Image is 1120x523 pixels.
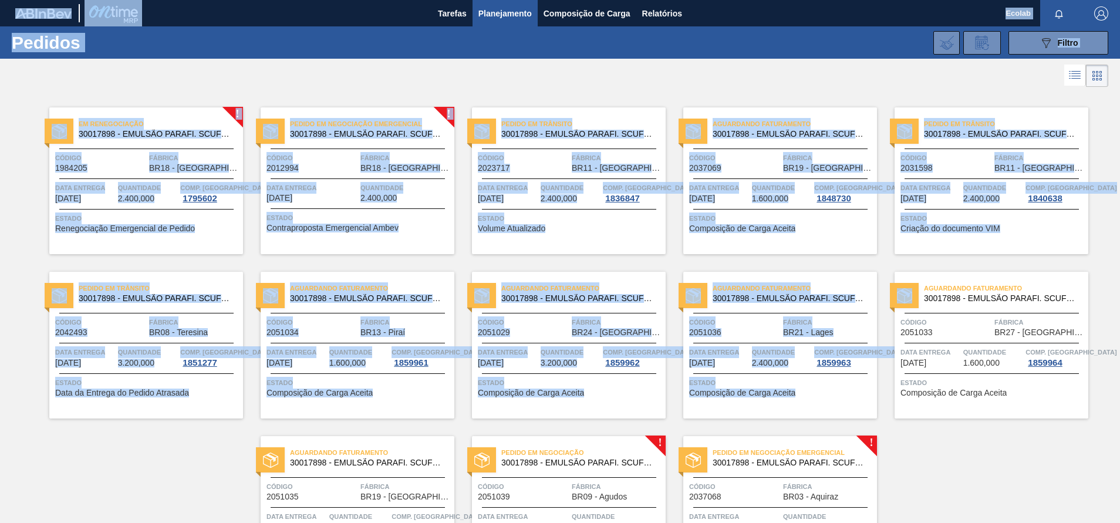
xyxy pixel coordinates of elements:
[1025,182,1116,194] span: Comp. Carga
[478,481,569,492] span: Código
[118,194,154,203] span: 2.400,000
[478,328,510,337] span: 2051029
[501,118,666,130] span: Pedido em Trânsito
[118,346,178,358] span: Quantidade
[454,107,666,254] a: estadoPedido em Trânsito30017898 - EMULSÃO PARAFI. SCUFEX CONCEN. ECOLABCódigo2023717FábricaBR11 ...
[713,294,868,303] span: 30017898 - EMULSAO PARAFI. SCUFEX CONCEN. ECOLAB
[713,447,877,458] span: Pedido em Negociação Emergencial
[478,511,569,522] span: Data Entrega
[900,152,991,164] span: Código
[572,316,663,328] span: Fábrica
[1064,65,1086,87] div: Visão em Lista
[55,328,87,337] span: 2042493
[266,212,451,224] span: Status
[752,182,812,194] span: Quantidade
[900,164,933,173] span: 2031598
[478,316,569,328] span: Código
[360,481,451,492] span: Fábrica
[290,118,454,130] span: Pedido em Negociação Emergencial
[438,6,467,21] span: Tarefas
[541,346,601,358] span: Quantidade
[814,182,874,203] a: Comp. [GEOGRAPHIC_DATA]1848730
[689,224,795,233] span: Composição de Carga Aceita
[783,492,838,501] span: BR03 - Aquiraz
[783,164,874,173] span: BR19 - Nova Rio
[290,294,445,303] span: 30017898 - EMULSAO PARAFI. SCUFEX CONCEN. ECOLAB
[900,316,991,328] span: Código
[266,194,292,203] span: 19/09/2025
[689,511,780,522] span: Data Entrega
[478,224,545,233] span: Volume Atualizado
[541,194,577,203] span: 2.400,000
[900,328,933,337] span: 2051033
[572,481,663,492] span: Fábrica
[360,194,397,203] span: 2.400,000
[392,346,451,367] a: Comp. [GEOGRAPHIC_DATA]1859961
[783,511,874,522] span: Quantidade
[689,152,780,164] span: Código
[478,152,569,164] span: Código
[180,182,271,194] span: Comp. Carga
[1094,6,1108,21] img: Logout
[149,164,240,173] span: BR18 - Pernambuco
[478,6,532,21] span: Planejamento
[541,359,577,367] span: 3.200,000
[666,272,877,419] a: estadoAguardando Faturamento30017898 - EMULSÃO PARAFI. SCUFEX CONCEN. ECOLABCódigo2051036FábricaB...
[752,346,812,358] span: Quantidade
[360,316,451,328] span: Fábrica
[877,272,1088,419] a: estadoAguardando Faturamento30017898 - EMULSÃO PARAFI. SCUFEX CONCEN. ECOLABCódigo2051033FábricaB...
[79,282,243,294] span: Pedido em Trânsito
[814,358,853,367] div: 1859963
[603,346,694,358] span: Comp. Carga
[180,346,271,358] span: Comp. Carga
[266,224,399,232] span: Contraproposta Emergencial Ambev
[689,316,780,328] span: Código
[478,359,504,367] span: 23/10/2025
[1025,182,1085,203] a: Comp. [GEOGRAPHIC_DATA]1840638
[666,107,877,254] a: estadoAguardando Faturamento30017898 - EMULSÃO PARAFI. SCUFEX CONCEN. ECOLABCódigo2037069FábricaB...
[501,282,666,294] span: Aguardando Faturamento
[266,389,373,397] span: Composição de Carga Aceita
[713,458,868,467] span: 30017898 - EMULSAO PARAFI. SCUFEX CONCEN. ECOLAB
[32,107,243,254] a: !estadoEm Renegociação30017898 - EMULSÃO PARAFI. SCUFEX CONCEN. ECOLABCódigo1984205FábricaBR18 - ...
[52,124,67,139] img: estado
[963,182,1023,194] span: Quantidade
[572,328,663,337] span: BR24 - Ponta Grossa
[713,130,868,139] span: 30017898 - EMULSAO PARAFI. SCUFEX CONCEN. ECOLAB
[900,359,926,367] span: 28/10/2025
[924,118,1088,130] span: Pedido em Trânsito
[897,124,912,139] img: estado
[814,346,905,358] span: Comp. Carga
[180,194,219,203] div: 1795602
[290,447,454,458] span: Aguardando Faturamento
[266,377,451,389] span: Status
[1025,346,1116,358] span: Comp. Carga
[783,328,834,337] span: BR21 - Lages
[478,346,538,358] span: Data Entrega
[290,282,454,294] span: Aguardando Faturamento
[243,272,454,419] a: estadoAguardando Faturamento30017898 - EMULSÃO PARAFI. SCUFEX CONCEN. ECOLABCódigo2051034FábricaB...
[900,346,960,358] span: Data Entrega
[55,359,81,367] span: 19/10/2025
[994,316,1085,328] span: Fábrica
[897,288,912,303] img: estado
[544,6,630,21] span: Composição de Carga
[478,164,510,173] span: 2023717
[924,130,1079,139] span: 30017898 - EMULSAO PARAFI. SCUFEX CONCEN. ECOLAB
[79,118,243,130] span: Em Renegociação
[783,316,874,328] span: Fábrica
[900,389,1007,397] span: Composição de Carga Aceita
[689,481,780,492] span: Código
[501,458,656,467] span: 30017898 - EMULSAO PARAFI. SCUFEX CONCEN. ECOLAB
[392,358,430,367] div: 1859961
[32,272,243,419] a: estadoPedido em Trânsito30017898 - EMULSÃO PARAFI. SCUFEX CONCEN. ECOLABCódigo2042493FábricaBR08 ...
[783,152,874,164] span: Fábrica
[689,346,749,358] span: Data Entrega
[360,164,451,173] span: BR18 - Pernambuco
[55,389,189,397] span: Data da Entrega do Pedido Atrasada
[243,107,454,254] a: !estadoPedido em Negociação Emergencial30017898 - EMULSÃO PARAFI. SCUFEX CONCEN. ECOLABCódigo2012...
[329,359,366,367] span: 1.600,000
[603,358,642,367] div: 1859962
[686,453,701,468] img: estado
[713,118,877,130] span: Aguardando Faturamento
